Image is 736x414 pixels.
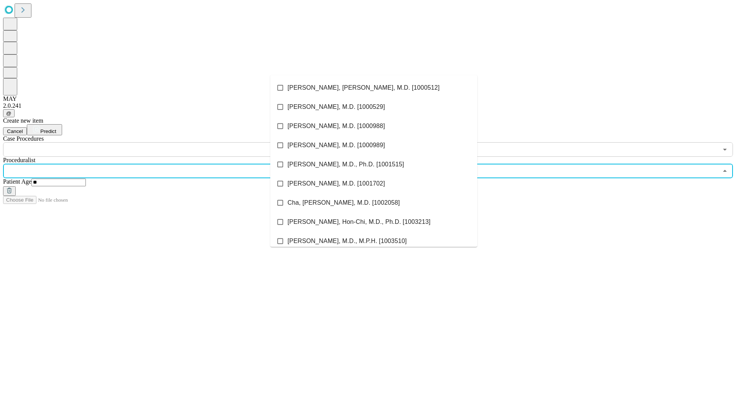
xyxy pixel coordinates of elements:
[3,135,44,142] span: Scheduled Procedure
[3,127,27,135] button: Cancel
[720,144,730,155] button: Open
[287,179,385,188] span: [PERSON_NAME], M.D. [1001702]
[287,141,385,150] span: [PERSON_NAME], M.D. [1000989]
[720,166,730,176] button: Close
[6,110,11,116] span: @
[7,128,23,134] span: Cancel
[287,122,385,131] span: [PERSON_NAME], M.D. [1000988]
[287,237,407,246] span: [PERSON_NAME], M.D., M.P.H. [1003510]
[3,157,35,163] span: Proceduralist
[3,178,31,185] span: Patient Age
[40,128,56,134] span: Predict
[3,95,733,102] div: MAY
[3,109,15,117] button: @
[287,102,385,112] span: [PERSON_NAME], M.D. [1000529]
[27,124,62,135] button: Predict
[287,160,404,169] span: [PERSON_NAME], M.D., Ph.D. [1001515]
[3,117,43,124] span: Create new item
[3,102,733,109] div: 2.0.241
[287,217,430,227] span: [PERSON_NAME], Hon-Chi, M.D., Ph.D. [1003213]
[287,198,400,207] span: Cha, [PERSON_NAME], M.D. [1002058]
[287,83,440,92] span: [PERSON_NAME], [PERSON_NAME], M.D. [1000512]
